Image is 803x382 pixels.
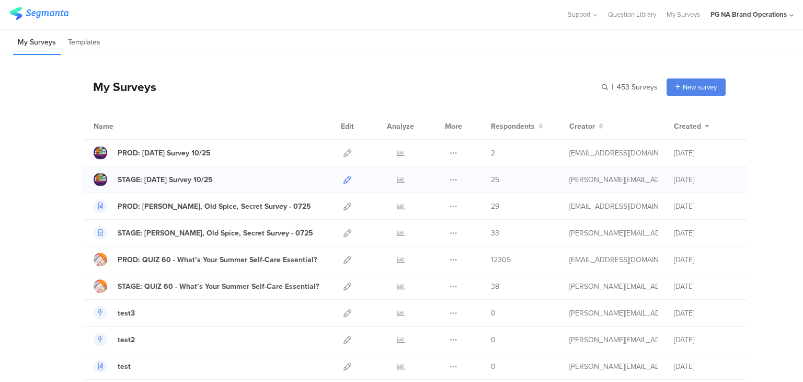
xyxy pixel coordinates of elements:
[94,146,211,160] a: PROD: [DATE] Survey 10/25
[674,281,737,292] div: [DATE]
[94,226,313,240] a: STAGE: [PERSON_NAME], Old Spice, Secret Survey - 0725
[569,201,658,212] div: yadav.vy.3@pg.com
[442,113,465,139] div: More
[94,333,135,346] a: test2
[569,121,603,132] button: Creator
[385,113,416,139] div: Analyze
[118,148,211,159] div: PROD: Diwali Survey 10/25
[674,201,737,212] div: [DATE]
[94,173,213,186] a: STAGE: [DATE] Survey 10/25
[83,78,156,96] div: My Surveys
[674,121,701,132] span: Created
[569,148,658,159] div: yadav.vy.3@pg.com
[491,308,496,319] span: 0
[94,306,135,320] a: test3
[674,228,737,239] div: [DATE]
[94,279,319,293] a: STAGE: QUIZ 60 - What’s Your Summer Self-Care Essential?
[118,254,317,265] div: PROD: QUIZ 60 - What’s Your Summer Self-Care Essential?
[617,82,658,93] span: 453 Surveys
[63,30,105,55] li: Templates
[118,334,135,345] div: test2
[491,121,543,132] button: Respondents
[118,174,213,185] div: STAGE: Diwali Survey 10/25
[118,281,319,292] div: STAGE: QUIZ 60 - What’s Your Summer Self-Care Essential?
[491,334,496,345] span: 0
[491,281,499,292] span: 38
[569,361,658,372] div: larson.m@pg.com
[674,121,709,132] button: Created
[610,82,615,93] span: |
[674,174,737,185] div: [DATE]
[118,308,135,319] div: test3
[9,7,68,20] img: segmanta logo
[569,334,658,345] div: larson.m@pg.com
[569,121,595,132] span: Creator
[569,174,658,185] div: shirley.j@pg.com
[674,254,737,265] div: [DATE]
[491,174,499,185] span: 25
[94,253,317,266] a: PROD: QUIZ 60 - What’s Your Summer Self-Care Essential?
[94,199,311,213] a: PROD: [PERSON_NAME], Old Spice, Secret Survey - 0725
[118,228,313,239] div: STAGE: Olay, Old Spice, Secret Survey - 0725
[674,361,737,372] div: [DATE]
[683,82,717,92] span: New survey
[569,254,658,265] div: kumar.h.7@pg.com
[569,281,658,292] div: shirley.j@pg.com
[13,30,61,55] li: My Surveys
[674,334,737,345] div: [DATE]
[568,9,591,19] span: Support
[94,359,131,373] a: test
[491,121,535,132] span: Respondents
[491,201,499,212] span: 29
[569,228,658,239] div: shirley.j@pg.com
[336,113,359,139] div: Edit
[491,228,499,239] span: 33
[710,9,787,19] div: PG NA Brand Operations
[118,361,131,372] div: test
[674,308,737,319] div: [DATE]
[491,361,496,372] span: 0
[94,121,156,132] div: Name
[569,308,658,319] div: larson.m@pg.com
[118,201,311,212] div: PROD: Olay, Old Spice, Secret Survey - 0725
[491,148,495,159] span: 2
[674,148,737,159] div: [DATE]
[491,254,511,265] span: 12305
